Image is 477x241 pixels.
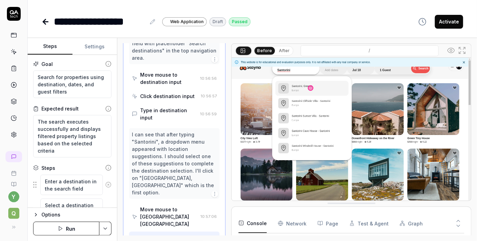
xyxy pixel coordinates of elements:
[33,174,111,196] div: Suggestions
[129,104,220,124] button: Type in destination input10:56:59
[140,206,198,228] div: Move mouse to [GEOGRAPHIC_DATA] [GEOGRAPHIC_DATA]
[3,176,25,187] a: Documentation
[132,131,217,196] div: I can see that after typing "Santorini", a dropdown menu appeared with location suggestions. I sh...
[238,214,267,233] button: Console
[446,45,457,56] button: Show all interative elements
[33,222,99,235] button: Run
[162,17,207,26] a: Web Application
[3,202,25,220] button: Q
[41,211,111,219] div: Options
[41,105,79,112] div: Expected result
[8,191,19,202] button: y
[255,47,275,54] button: Before
[8,208,19,219] span: Q
[200,76,217,81] time: 10:56:56
[140,107,197,121] div: Type in destination input
[129,68,220,88] button: Move mouse to destination input10:56:56
[103,178,114,192] button: Remove step
[140,71,197,86] div: Move mouse to destination input
[201,94,217,98] time: 10:56:57
[232,58,471,207] img: Screenshot
[318,214,338,233] button: Page
[129,90,220,103] button: Click destination input10:56:57
[210,17,226,26] div: Draft
[200,112,217,116] time: 10:56:59
[72,38,117,55] button: Settings
[170,19,204,25] span: Web Application
[349,214,389,233] button: Test & Agent
[41,60,53,68] div: Goal
[6,151,22,162] a: New conversation
[414,15,431,29] button: View version history
[140,93,195,100] div: Click destination input
[3,165,25,176] a: Book a call with us
[129,203,220,230] button: Move mouse to [GEOGRAPHIC_DATA] [GEOGRAPHIC_DATA]10:57:06
[103,206,114,220] button: Remove step
[201,214,217,219] time: 10:57:06
[41,164,55,172] div: Steps
[33,198,111,227] div: Suggestions
[28,38,72,55] button: Steps
[400,214,423,233] button: Graph
[229,17,251,26] div: Passed
[33,211,111,219] button: Options
[278,214,306,233] button: Network
[435,15,463,29] button: Activate
[457,45,468,56] button: Open in full screen
[276,47,292,55] button: After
